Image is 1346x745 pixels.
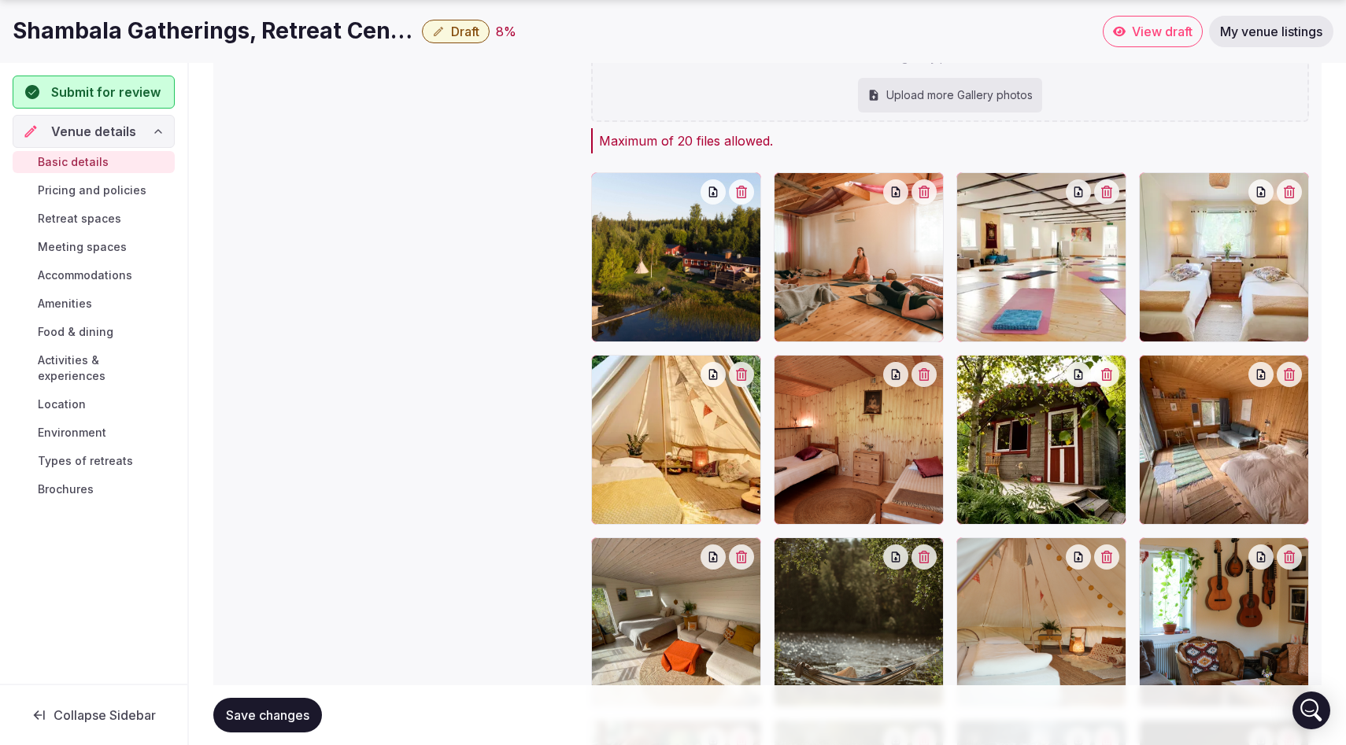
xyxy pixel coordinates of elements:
h1: Shambala Gatherings, Retreat Center [13,16,416,46]
div: 20160813-IMG_0316_Joris-Van-Egmond.jpg [956,355,1126,525]
div: Photo_-Credit_Alissa_Lalita7.jpg [774,355,944,525]
a: Retreat spaces [13,208,175,230]
span: Collapse Sidebar [54,707,156,723]
span: Retreat spaces [38,211,121,227]
div: DJI_0402.jpg [591,172,761,342]
span: Accommodations [38,267,132,283]
a: Activities & experiences [13,349,175,387]
div: 8 % [496,22,516,41]
span: Food & dining [38,324,113,340]
div: 5 (1).jpeg [1139,355,1309,525]
div: 3.jpeg [591,537,761,707]
a: Meeting spaces [13,236,175,258]
a: Brochures [13,478,175,500]
span: View draft [1132,24,1193,39]
div: Upload more Gallery photos [858,78,1042,112]
span: Types of retreats [38,453,133,469]
span: Activities & experiences [38,352,168,384]
div: Maximum of 20 files allowed. [599,131,1309,150]
span: Draft [451,24,479,39]
a: Food & dining [13,321,175,343]
div: Joris-Van-Egmond_20160812-IMG_0184-scaled.jpg [956,172,1126,342]
span: Location [38,396,86,412]
button: 8% [496,22,516,41]
a: View draft [1103,16,1203,47]
button: Save changes [213,698,322,732]
a: Pricing and policies [13,179,175,201]
span: Pricing and policies [38,183,146,198]
div: Photo_-Credit_Alissa_Lalita11-10.jpg [956,537,1126,707]
div: Lalita_Photography.jpg [774,537,944,707]
div: Photo_-Credit_Alissa_Lalita9.jpg [774,172,944,342]
span: Environment [38,425,106,441]
a: My venue listings [1209,16,1333,47]
a: Amenities [13,293,175,315]
span: Submit for review [51,83,161,101]
span: Save changes [226,707,309,723]
a: Location [13,393,175,415]
div: Photo_-Credit_Alissa_Lalita14.jpg [1139,537,1309,707]
span: Brochures [38,481,94,497]
a: Accommodations [13,264,175,286]
span: Venue details [51,122,136,141]
span: My venue listings [1220,24,1322,39]
span: Meeting spaces [38,239,127,255]
a: Environment [13,422,175,444]
div: IMG_1058-1-scaled.jpg [591,355,761,525]
div: Photo7.jpg [1139,172,1309,342]
span: Amenities [38,296,92,312]
button: Draft [422,20,490,43]
div: Open Intercom Messenger [1292,692,1330,729]
button: Submit for review [13,76,175,109]
a: Types of retreats [13,450,175,472]
span: Basic details [38,154,109,170]
a: Basic details [13,151,175,173]
button: Collapse Sidebar [13,698,175,732]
